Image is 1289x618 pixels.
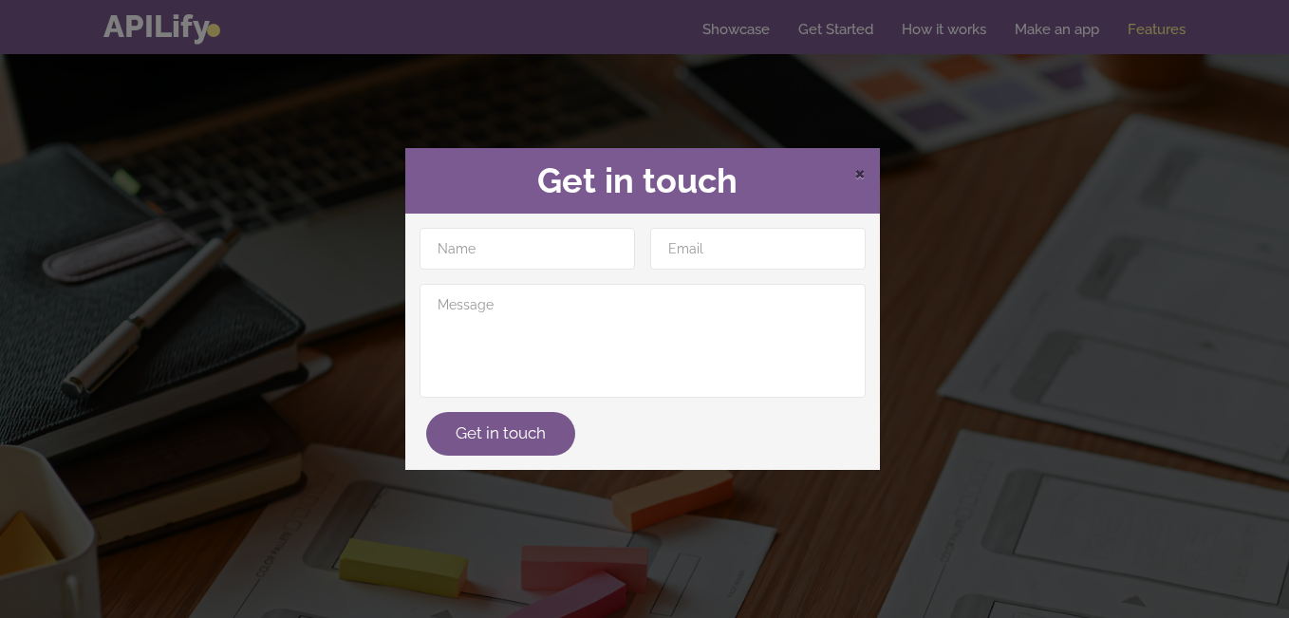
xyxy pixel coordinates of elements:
span: Close [854,160,866,184]
input: Email [650,228,866,270]
h2: Get in touch [420,162,866,200]
input: Name [420,228,635,270]
button: Get in touch [426,412,575,456]
span: × [854,158,866,186]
